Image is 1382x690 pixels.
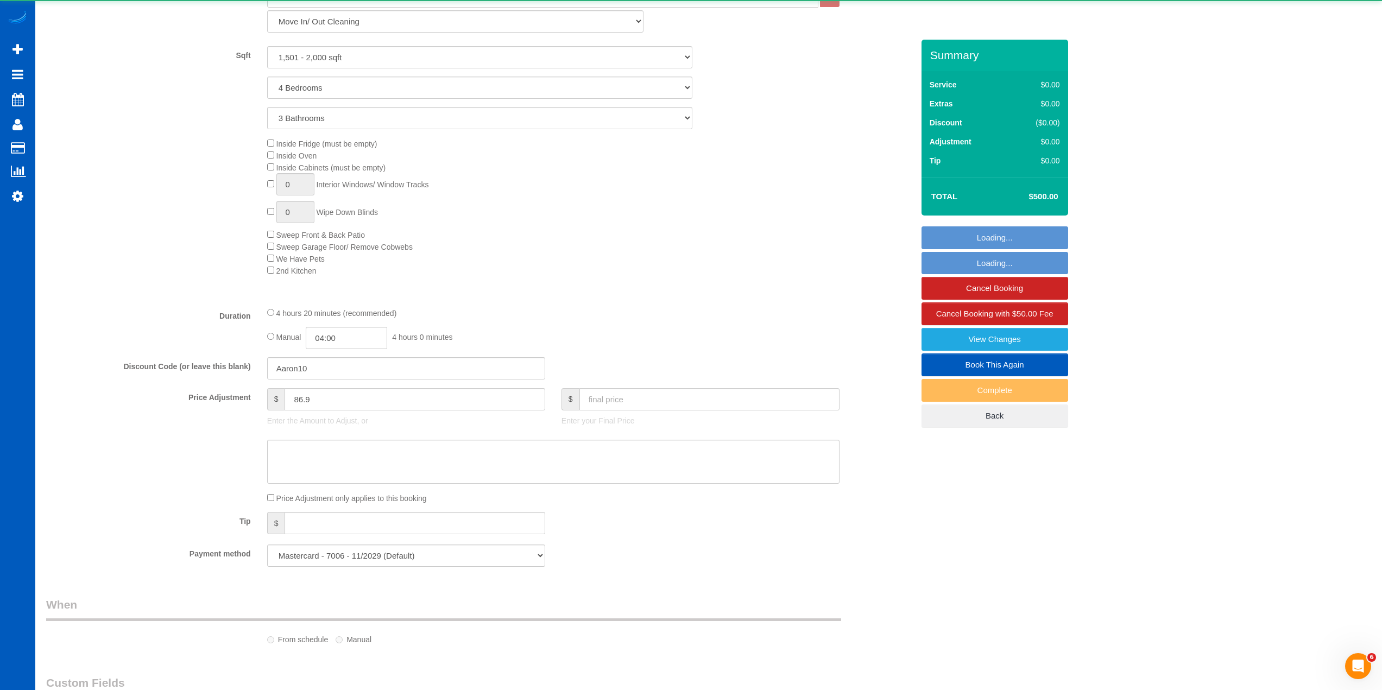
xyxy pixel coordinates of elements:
label: Duration [38,307,259,321]
iframe: Intercom live chat [1345,653,1371,679]
label: Sqft [38,46,259,61]
span: Price Adjustment only applies to this booking [276,494,427,503]
label: Discount Code (or leave this blank) [38,357,259,372]
label: Tip [38,512,259,527]
a: Cancel Booking [922,277,1068,300]
span: Interior Windows/ Window Tracks [316,180,428,189]
span: 2nd Kitchen [276,267,317,275]
span: $ [267,388,285,410]
span: Inside Cabinets (must be empty) [276,163,386,172]
span: Cancel Booking with $50.00 Fee [936,309,1053,318]
a: View Changes [922,328,1068,351]
span: $ [267,512,285,534]
a: Back [922,404,1068,427]
p: Enter the Amount to Adjust, or [267,415,545,426]
span: 4 hours 20 minutes (recommended) [276,309,397,318]
div: $0.00 [1013,98,1060,109]
span: Sweep Front & Back Patio [276,231,365,239]
label: Price Adjustment [38,388,259,403]
strong: Total [931,192,958,201]
label: Service [930,79,957,90]
div: ($0.00) [1013,117,1060,128]
label: Adjustment [930,136,971,147]
input: From schedule [267,636,274,643]
h4: $500.00 [996,192,1058,201]
p: Enter your Final Price [561,415,840,426]
input: final price [579,388,840,410]
div: $0.00 [1013,155,1060,166]
a: Book This Again [922,353,1068,376]
h3: Summary [930,49,1063,61]
div: $0.00 [1013,136,1060,147]
span: Manual [276,333,301,341]
label: Discount [930,117,962,128]
span: Inside Fridge (must be empty) [276,140,377,148]
span: 4 hours 0 minutes [392,333,452,341]
legend: When [46,597,841,621]
a: Cancel Booking with $50.00 Fee [922,302,1068,325]
span: 6 [1367,653,1376,662]
img: Automaid Logo [7,11,28,26]
div: $0.00 [1013,79,1060,90]
input: Manual [336,636,343,643]
span: Inside Oven [276,151,317,160]
span: We Have Pets [276,255,325,263]
label: From schedule [267,630,329,645]
label: Tip [930,155,941,166]
span: $ [561,388,579,410]
span: Wipe Down Blinds [316,208,378,217]
label: Payment method [38,545,259,559]
span: Sweep Garage Floor/ Remove Cobwebs [276,243,413,251]
label: Extras [930,98,953,109]
label: Manual [336,630,371,645]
